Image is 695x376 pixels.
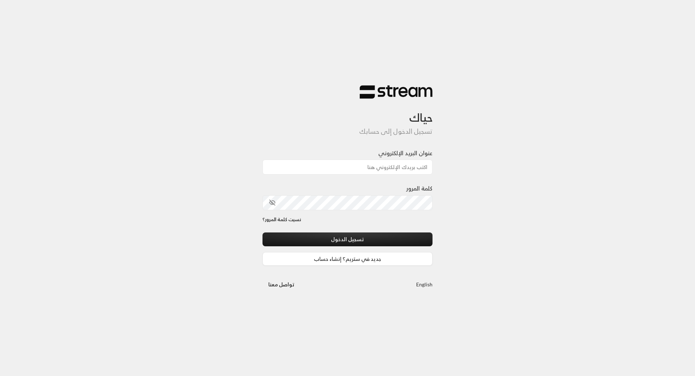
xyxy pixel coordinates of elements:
[262,278,301,291] button: تواصل معنا
[262,128,433,136] h5: تسجيل الدخول إلى حسابك
[360,85,433,99] img: Stream Logo
[262,280,301,289] a: تواصل معنا
[262,232,433,246] button: تسجيل الدخول
[416,278,433,291] a: English
[262,252,433,266] a: جديد في ستريم؟ إنشاء حساب
[266,196,279,209] button: toggle password visibility
[378,149,433,157] label: عنوان البريد الإلكتروني
[406,184,433,193] label: كلمة المرور
[262,160,433,175] input: اكتب بريدك الإلكتروني هنا
[262,216,301,223] a: نسيت كلمة المرور؟
[262,99,433,124] h3: حياك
